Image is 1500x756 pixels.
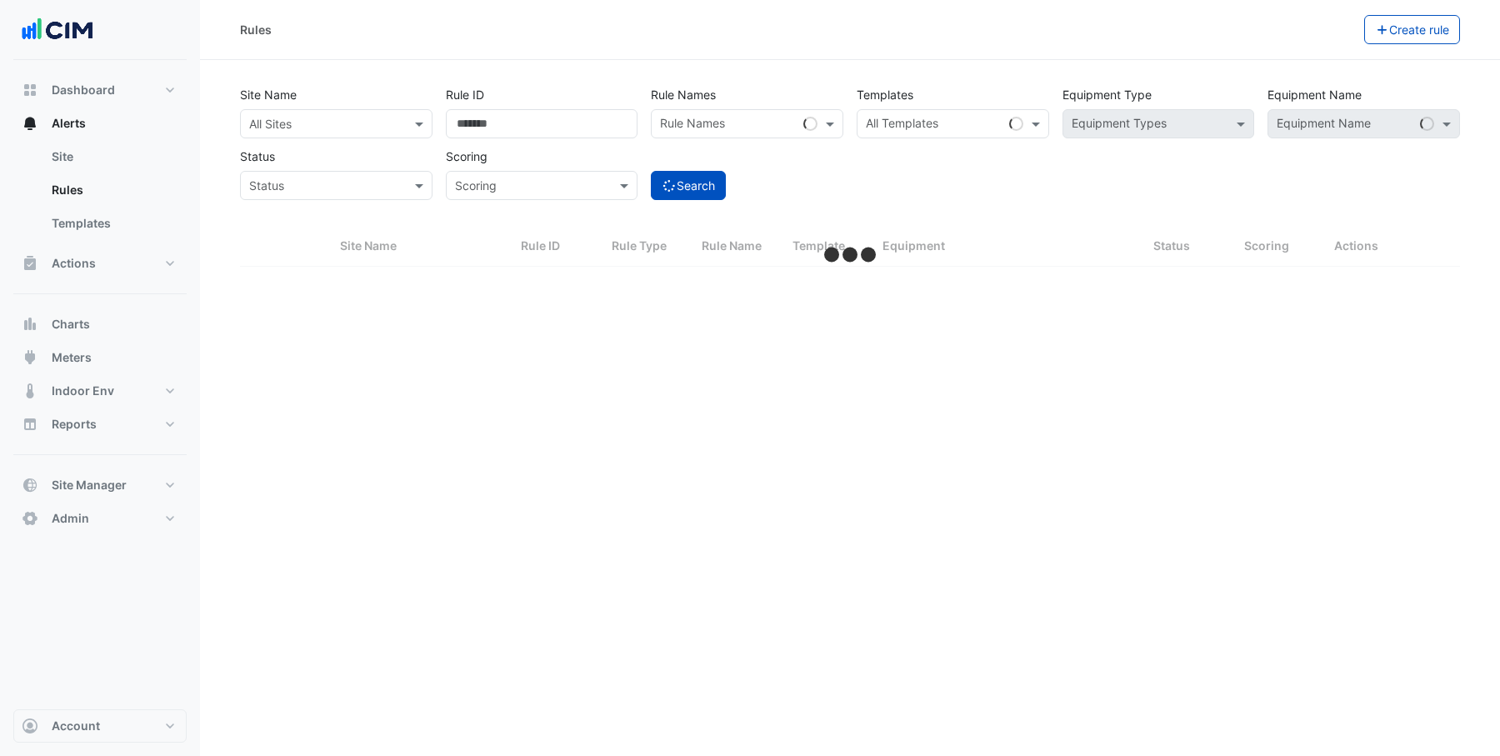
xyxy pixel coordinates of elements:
label: Rule ID [446,80,484,109]
button: Site Manager [13,468,187,502]
span: Dashboard [52,82,115,98]
label: Templates [857,80,913,109]
span: Site Manager [52,477,127,493]
app-icon: Reports [22,416,38,433]
span: Actions [52,255,96,272]
label: Equipment Name [1267,80,1362,109]
span: Meters [52,349,92,366]
button: Search [651,171,726,200]
button: Reports [13,408,187,441]
button: Indoor Env [13,374,187,408]
span: Account [52,718,100,734]
app-icon: Site Manager [22,477,38,493]
button: Admin [13,502,187,535]
div: Equipment [882,237,1133,256]
a: Templates [38,207,187,240]
div: Alerts [13,140,187,247]
app-icon: Charts [22,316,38,333]
button: Dashboard [13,73,187,107]
button: Create rule [1364,15,1461,44]
app-icon: Meters [22,349,38,366]
app-icon: Alerts [22,115,38,132]
div: Template [792,237,862,256]
div: Rules [240,21,272,38]
button: Account [13,709,187,743]
a: Site [38,140,187,173]
div: Status [1153,237,1223,256]
label: Site Name [240,80,297,109]
div: Equipment Types [1069,114,1167,136]
app-icon: Actions [22,255,38,272]
div: Rule Name [702,237,772,256]
div: Scoring [1244,237,1314,256]
button: Actions [13,247,187,280]
button: Alerts [13,107,187,140]
span: Admin [52,510,89,527]
span: Indoor Env [52,383,114,399]
div: Rule ID [521,237,591,256]
img: Company Logo [20,13,95,47]
app-icon: Indoor Env [22,383,38,399]
div: Actions [1334,237,1450,256]
div: Site Name [340,237,501,256]
div: Rule Names [657,114,725,136]
span: Alerts [52,115,86,132]
app-icon: Dashboard [22,82,38,98]
app-icon: Admin [22,510,38,527]
div: All Templates [863,114,938,136]
span: Charts [52,316,90,333]
button: Charts [13,308,187,341]
a: Rules [38,173,187,207]
label: Equipment Type [1062,80,1152,109]
div: Equipment Name [1274,114,1371,136]
label: Scoring [446,142,487,171]
label: Status [240,142,275,171]
label: Rule Names [651,80,716,109]
button: Meters [13,341,187,374]
span: Reports [52,416,97,433]
div: Rule Type [612,237,682,256]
